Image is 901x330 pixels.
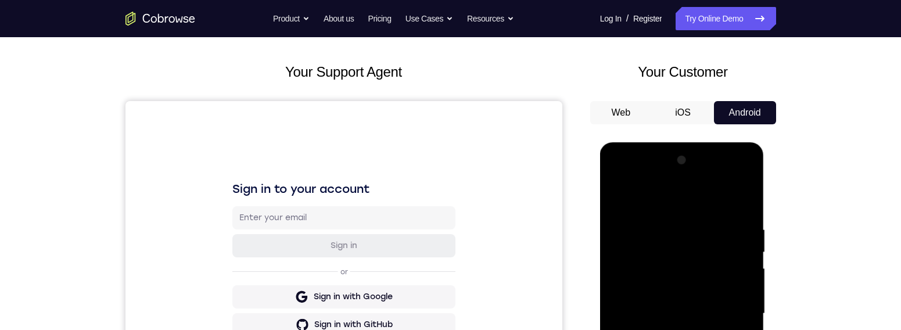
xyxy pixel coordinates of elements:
h2: Your Customer [590,62,776,82]
a: Try Online Demo [676,7,776,30]
button: Use Cases [405,7,453,30]
a: Pricing [368,7,391,30]
button: Sign in with Intercom [107,240,330,263]
div: Sign in with Google [188,190,267,202]
a: Go to the home page [125,12,195,26]
a: Log In [600,7,622,30]
button: iOS [652,101,714,124]
span: / [626,12,629,26]
button: Sign in with Zendesk [107,268,330,291]
a: About us [324,7,354,30]
button: Sign in with Google [107,184,330,207]
h2: Your Support Agent [125,62,562,82]
a: Register [633,7,662,30]
div: Sign in with GitHub [189,218,267,229]
div: Sign in with Zendesk [185,274,271,285]
button: Web [590,101,652,124]
p: or [213,166,225,175]
a: Create a new account [196,301,279,309]
button: Sign in with GitHub [107,212,330,235]
button: Resources [467,7,514,30]
button: Product [273,7,310,30]
div: Sign in with Intercom [184,246,272,257]
button: Android [714,101,776,124]
p: Don't have an account? [107,300,330,310]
